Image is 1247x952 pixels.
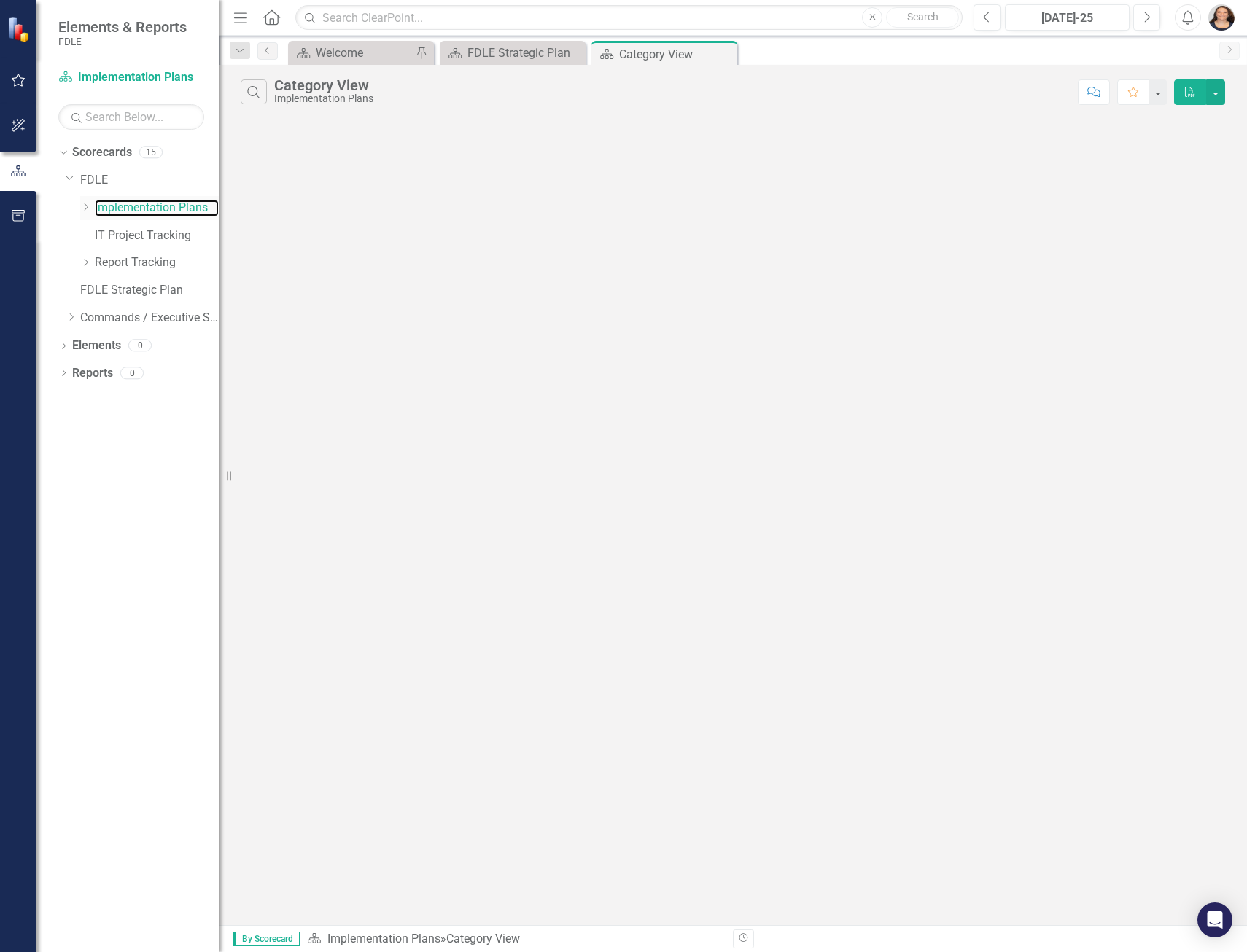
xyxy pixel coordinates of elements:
span: By Scorecard [233,932,300,946]
div: » [307,931,722,948]
div: Implementation Plans [274,93,373,104]
input: Search Below... [58,104,204,130]
div: Category View [446,932,520,945]
div: Category View [619,45,734,63]
a: Implementation Plans [95,200,219,216]
div: Welcome [316,44,412,62]
div: [DATE]-25 [1010,9,1124,27]
a: FDLE Strategic Plan [80,282,219,299]
small: FDLE [58,36,187,47]
button: [DATE]-25 [1005,4,1130,31]
a: FDLE Strategic Plan [443,44,582,62]
input: Search ClearPoint... [295,5,963,31]
div: Open Intercom Messenger [1197,902,1232,937]
button: Search [886,7,959,28]
img: Elizabeth Martin [1208,4,1235,31]
a: Commands / Executive Support Branch [80,310,219,327]
span: Elements & Reports [58,18,187,36]
div: 0 [120,367,144,379]
img: ClearPoint Strategy [7,17,33,42]
a: Implementation Plans [58,69,204,86]
a: Report Tracking [95,254,219,271]
span: Search [907,11,939,23]
a: Elements [72,338,121,354]
div: FDLE Strategic Plan [467,44,582,62]
div: Category View [274,77,373,93]
a: IT Project Tracking [95,227,219,244]
a: FDLE [80,172,219,189]
a: Scorecards [72,144,132,161]
a: Reports [72,365,113,382]
div: 0 [128,340,152,352]
a: Implementation Plans [327,932,440,945]
a: Welcome [292,44,412,62]
div: 15 [139,147,163,159]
